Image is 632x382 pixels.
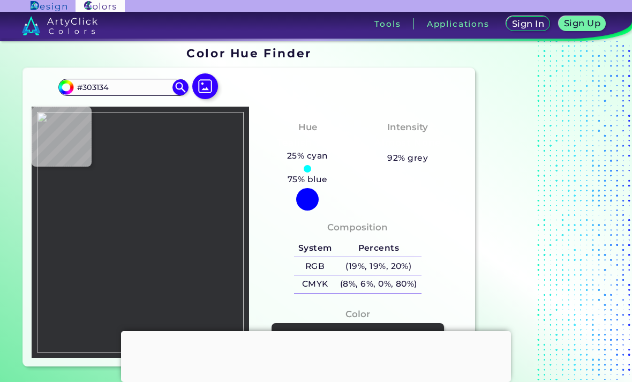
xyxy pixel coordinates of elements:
[387,119,428,135] h4: Intensity
[506,16,550,31] a: Sign In
[172,79,189,95] img: icon search
[345,306,370,322] h4: Color
[427,20,490,28] h3: Applications
[22,16,97,35] img: logo_artyclick_colors_white.svg
[512,19,545,28] h5: Sign In
[192,73,218,99] img: icon picture
[186,45,311,61] h1: Color Hue Finder
[336,239,421,257] h5: Percents
[298,119,317,135] h4: Hue
[370,137,446,149] h3: Almost None
[73,80,173,94] input: type color..
[564,19,601,28] h5: Sign Up
[294,239,336,257] h5: System
[559,16,606,31] a: Sign Up
[294,257,336,275] h5: RGB
[283,173,332,186] h5: 75% blue
[387,151,428,165] h5: 92% grey
[37,112,244,353] img: 1c3917d7-4cc3-40a3-a4b0-33b752cd740e
[336,257,421,275] h5: (19%, 19%, 20%)
[121,331,511,379] iframe: Advertisement
[374,20,401,28] h3: Tools
[273,137,343,149] h3: Tealish Blue
[31,1,66,11] img: ArtyClick Design logo
[327,220,388,235] h4: Composition
[336,275,421,293] h5: (8%, 6%, 0%, 80%)
[294,275,336,293] h5: CMYK
[283,149,332,163] h5: 25% cyan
